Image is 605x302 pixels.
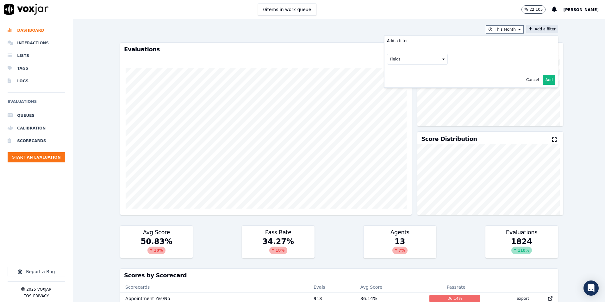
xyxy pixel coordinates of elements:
button: Start an Evaluation [8,152,65,162]
button: Privacy [33,293,49,299]
th: Scorecards [120,282,309,292]
h3: Scores by Scorecard [124,273,554,278]
div: Open Intercom Messenger [583,280,599,296]
button: This Month [486,25,524,34]
button: Add a filterAdd a filter Fields Cancel Add [526,25,558,33]
a: Lists [8,49,65,62]
a: Logs [8,75,65,87]
div: 10 % [147,247,165,254]
a: Dashboard [8,24,65,37]
th: Avg Score [355,282,424,292]
div: 13 [364,236,436,258]
button: Add [543,75,555,85]
div: 18 % [269,247,287,254]
a: Scorecards [8,135,65,147]
button: Report a Bug [8,267,65,276]
p: Add a filter [387,38,408,43]
a: Interactions [8,37,65,49]
button: 22,105 [521,5,552,14]
img: voxjar logo [4,4,49,15]
button: Cancel [526,77,539,82]
a: Calibration [8,122,65,135]
button: 0items in work queue [258,3,317,16]
h3: Score Distribution [421,136,477,142]
th: Evals [309,282,355,292]
button: 22,105 [521,5,546,14]
div: 118 % [511,247,532,254]
button: [PERSON_NAME] [563,6,605,13]
button: Fields [387,54,448,65]
div: 50.83 % [120,236,193,258]
th: Passrate [424,282,488,292]
p: 22,105 [529,7,543,12]
span: [PERSON_NAME] [563,8,599,12]
a: Queues [8,109,65,122]
div: 34.27 % [242,236,315,258]
p: 2025 Voxjar [26,287,51,292]
button: TOS [24,293,31,299]
a: Tags [8,62,65,75]
h3: Evaluations [124,47,408,52]
div: 7 % [392,247,408,254]
h3: Evaluations [489,230,554,235]
h3: Agents [367,230,432,235]
h6: Evaluations [8,98,65,109]
div: 1824 [485,236,558,258]
h3: Avg Score [124,230,189,235]
h3: Pass Rate [246,230,311,235]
